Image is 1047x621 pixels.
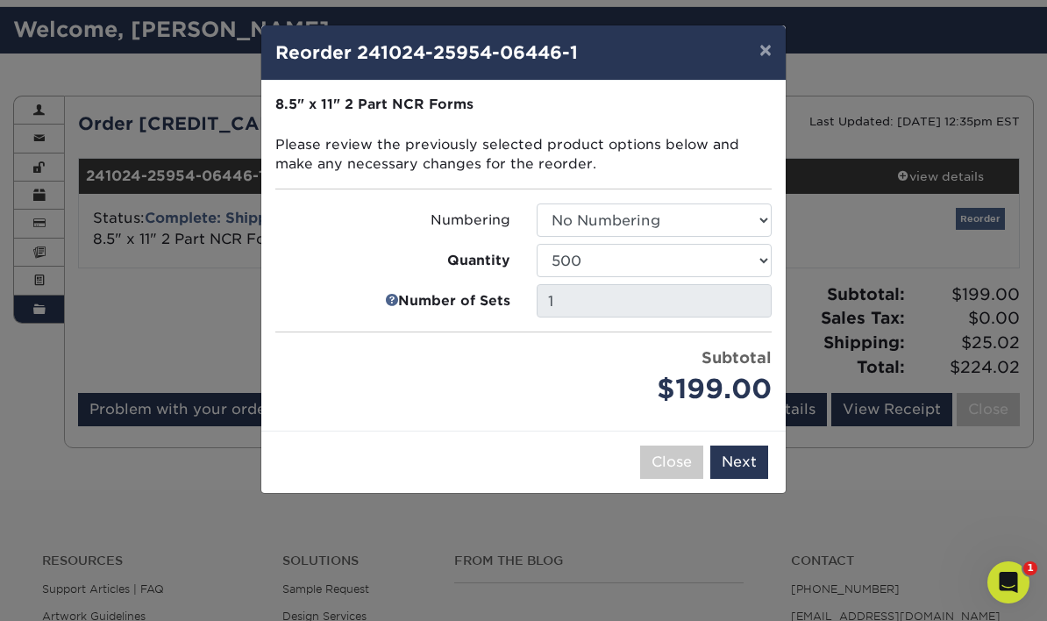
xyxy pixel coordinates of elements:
strong: Number of Sets [398,291,510,311]
p: Please review the previously selected product options below and make any necessary changes for th... [275,95,772,175]
button: × [745,25,786,75]
strong: Subtotal [702,348,772,367]
button: Close [640,446,703,479]
label: Numbering [275,211,510,231]
button: Next [710,446,768,479]
div: $199.00 [537,369,772,410]
strong: Quantity [447,251,510,271]
h4: Reorder 241024-25954-06446-1 [275,39,772,66]
iframe: Intercom live chat [987,561,1029,603]
span: 1 [1023,561,1037,575]
strong: 8.5" x 11" 2 Part NCR Forms [275,96,474,112]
